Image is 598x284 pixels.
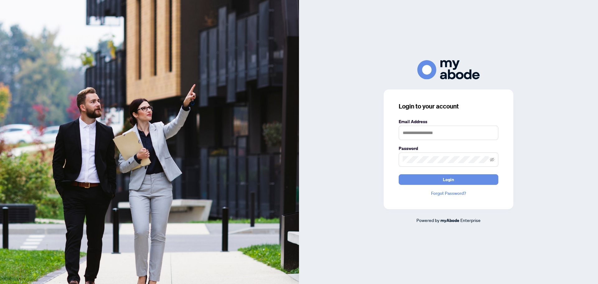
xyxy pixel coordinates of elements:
[399,190,498,197] a: Forgot Password?
[399,118,498,125] label: Email Address
[399,102,498,111] h3: Login to your account
[399,145,498,152] label: Password
[416,217,439,223] span: Powered by
[440,217,459,224] a: myAbode
[490,157,494,162] span: eye-invisible
[443,175,454,185] span: Login
[399,174,498,185] button: Login
[460,217,481,223] span: Enterprise
[417,60,480,79] img: ma-logo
